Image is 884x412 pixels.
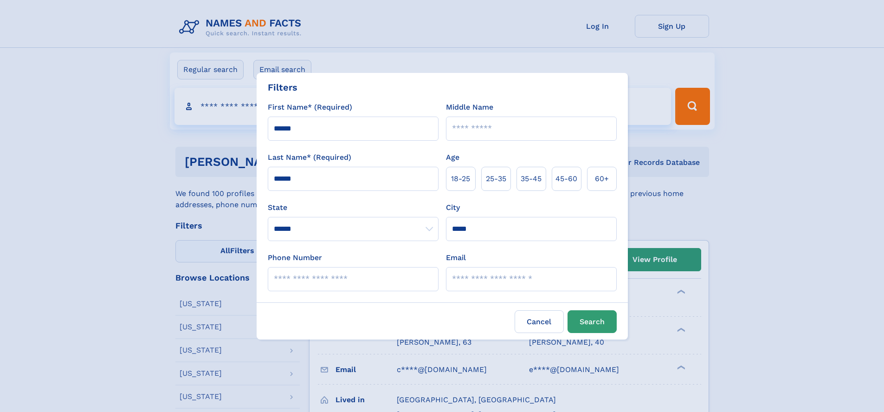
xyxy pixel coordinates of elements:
label: Middle Name [446,102,493,113]
label: Email [446,252,466,263]
label: Last Name* (Required) [268,152,351,163]
div: Filters [268,80,297,94]
label: City [446,202,460,213]
span: 60+ [595,173,609,184]
label: State [268,202,439,213]
span: 18‑25 [451,173,470,184]
label: Cancel [515,310,564,333]
span: 25‑35 [486,173,506,184]
label: Age [446,152,459,163]
label: First Name* (Required) [268,102,352,113]
span: 35‑45 [521,173,542,184]
span: 45‑60 [555,173,577,184]
label: Phone Number [268,252,322,263]
button: Search [568,310,617,333]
